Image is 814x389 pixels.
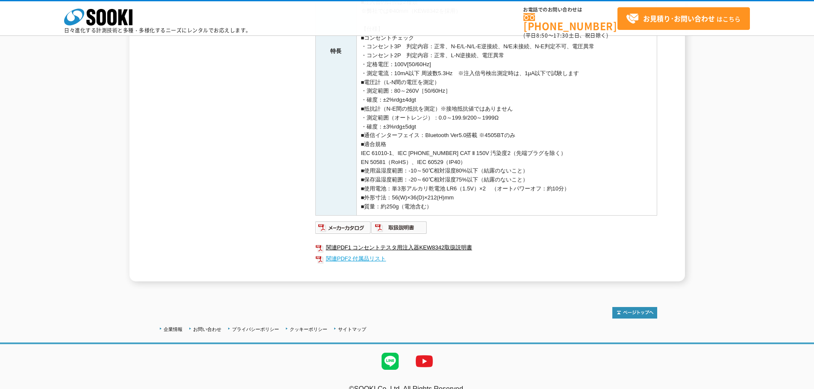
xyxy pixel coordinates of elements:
[193,327,221,332] a: お問い合わせ
[164,327,182,332] a: 企業情報
[315,221,371,234] img: メーカーカタログ
[626,12,741,25] span: はこちら
[523,32,608,39] span: (平日 ～ 土日、祝日除く)
[553,32,569,39] span: 17:30
[315,253,657,264] a: 関連PDF2 付属品リスト
[536,32,548,39] span: 8:50
[523,13,617,31] a: [PHONE_NUMBER]
[290,327,327,332] a: クッキーポリシー
[371,227,427,233] a: 取扱説明書
[64,28,251,33] p: 日々進化する計測技術と多種・多様化するニーズにレンタルでお応えします。
[407,344,441,378] img: YouTube
[643,13,715,23] strong: お見積り･お問い合わせ
[371,221,427,234] img: 取扱説明書
[617,7,750,30] a: お見積り･お問い合わせはこちら
[315,227,371,233] a: メーカーカタログ
[338,327,366,332] a: サイトマップ
[612,307,657,319] img: トップページへ
[373,344,407,378] img: LINE
[232,327,279,332] a: プライバシーポリシー
[523,7,617,12] span: お電話でのお問い合わせは
[315,242,657,253] a: 関連PDF1 コンセントテスタ用注入器KEW8342取扱説明書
